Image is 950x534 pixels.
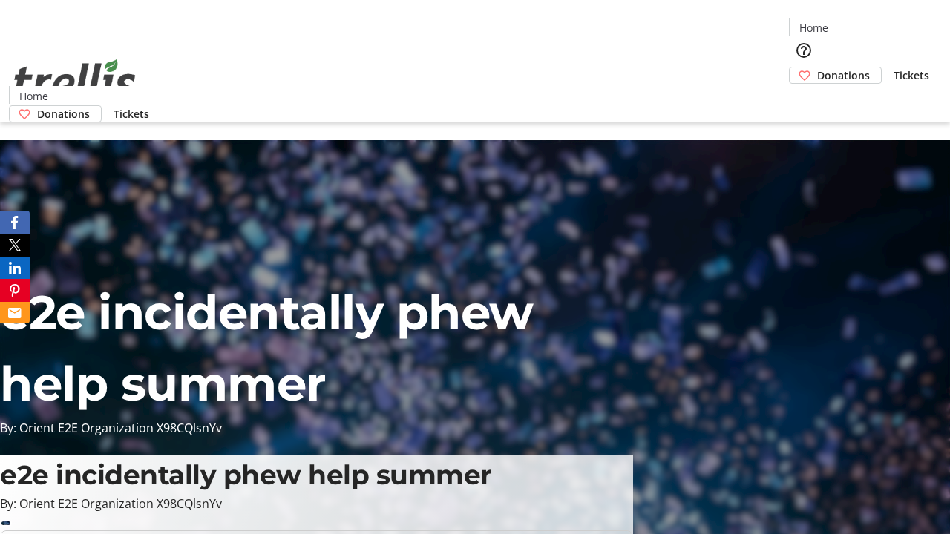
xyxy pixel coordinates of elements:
a: Tickets [882,67,941,83]
span: Donations [817,67,870,83]
a: Home [790,20,837,36]
a: Donations [9,105,102,122]
img: Orient E2E Organization X98CQlsnYv's Logo [9,43,141,117]
span: Home [19,88,48,104]
button: Help [789,36,819,65]
span: Tickets [114,106,149,122]
a: Donations [789,67,882,84]
span: Donations [37,106,90,122]
button: Cart [789,84,819,113]
span: Tickets [894,67,929,83]
span: Home [799,20,828,36]
a: Tickets [102,106,161,122]
a: Home [10,88,57,104]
